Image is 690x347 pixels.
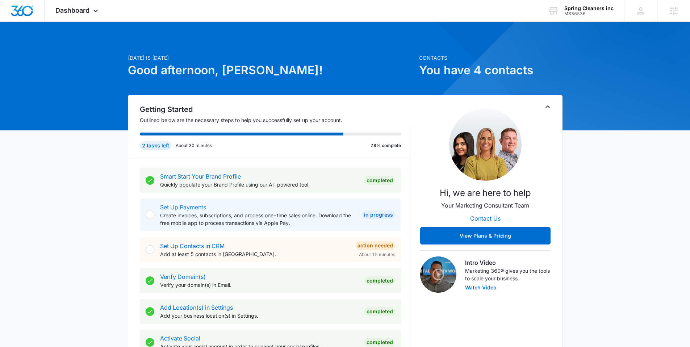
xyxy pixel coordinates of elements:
[465,285,497,290] button: Watch Video
[564,11,614,16] div: account id
[160,250,350,258] p: Add at least 5 contacts in [GEOGRAPHIC_DATA].
[364,276,395,285] div: Completed
[420,227,551,244] button: View Plans & Pricing
[364,307,395,316] div: Completed
[80,43,122,47] div: Keywords by Traffic
[463,210,508,227] button: Contact Us
[362,210,395,219] div: In Progress
[28,43,65,47] div: Domain Overview
[419,54,563,62] p: Contacts
[55,7,89,14] span: Dashboard
[12,19,17,25] img: website_grey.svg
[160,335,200,342] a: Activate Social
[465,258,551,267] h3: Intro Video
[564,5,614,11] div: account name
[72,42,78,48] img: tab_keywords_by_traffic_grey.svg
[20,12,35,17] div: v 4.0.25
[160,273,206,280] a: Verify Domain(s)
[364,338,395,347] div: Completed
[371,142,401,149] p: 78% complete
[160,312,359,319] p: Add your business location(s) in Settings.
[441,201,529,210] p: Your Marketing Consultant Team
[128,62,415,79] h1: Good afternoon, [PERSON_NAME]!
[160,281,359,289] p: Verify your domain(s) in Email.
[128,54,415,62] p: [DATE] is [DATE]
[160,173,241,180] a: Smart Start Your Brand Profile
[440,187,531,200] p: Hi, we are here to help
[420,256,456,293] img: Intro Video
[19,19,80,25] div: Domain: [DOMAIN_NAME]
[140,116,410,124] p: Outlined below are the necessary steps to help you successfully set up your account.
[359,251,395,258] span: About 15 minutes
[12,12,17,17] img: logo_orange.svg
[160,212,356,227] p: Create invoices, subscriptions, and process one-time sales online. Download the free mobile app t...
[160,181,359,188] p: Quickly populate your Brand Profile using our AI-powered tool.
[160,242,225,250] a: Set Up Contacts in CRM
[543,103,552,111] button: Toggle Collapse
[364,176,395,185] div: Completed
[160,304,233,311] a: Add Location(s) in Settings
[140,141,171,150] div: 2 tasks left
[419,62,563,79] h1: You have 4 contacts
[465,267,551,282] p: Marketing 360® gives you the tools to scale your business.
[176,142,212,149] p: About 30 minutes
[20,42,25,48] img: tab_domain_overview_orange.svg
[355,241,395,250] div: Action Needed
[160,204,206,211] a: Set Up Payments
[140,104,410,115] h2: Getting Started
